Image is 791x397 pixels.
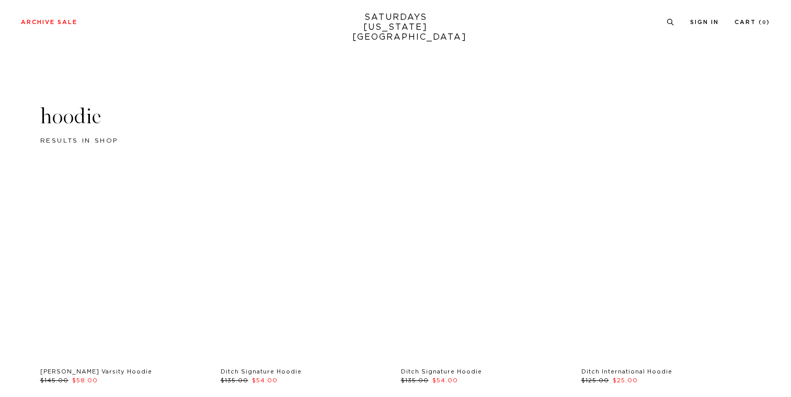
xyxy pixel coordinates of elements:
[735,19,770,25] a: Cart (0)
[221,378,248,383] span: $135.00
[72,378,98,383] span: $58.00
[40,378,68,383] span: $145.00
[762,20,766,25] small: 0
[401,378,429,383] span: $135.00
[581,378,609,383] span: $125.00
[352,13,439,42] a: SATURDAYS[US_STATE][GEOGRAPHIC_DATA]
[21,19,77,25] a: Archive Sale
[252,378,278,383] span: $54.00
[40,369,152,375] a: [PERSON_NAME] Varsity Hoodie
[613,378,638,383] span: $25.00
[40,103,751,130] h3: hoodie
[221,369,302,375] a: Ditch Signature Hoodie
[581,369,672,375] a: Ditch International Hoodie
[401,369,482,375] a: Ditch Signature Hoodie
[690,19,719,25] a: Sign In
[432,378,458,383] span: $54.00
[40,137,119,144] span: results in shop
